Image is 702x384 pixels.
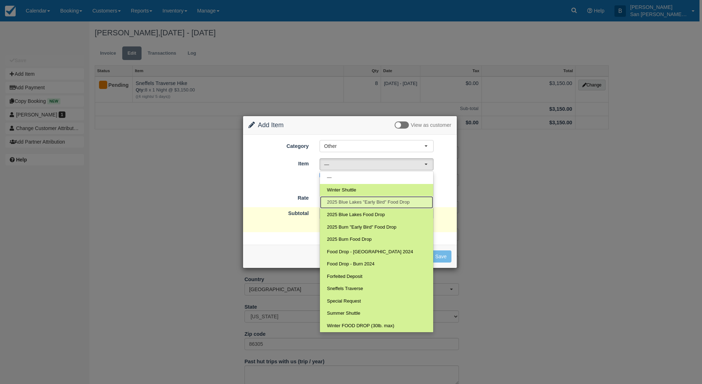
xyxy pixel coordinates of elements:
[431,250,451,263] button: Save
[327,199,410,206] span: 2025 Blue Lakes "Early Bird" Food Drop
[327,261,375,268] span: Food Drop - Burn 2024
[243,158,314,168] label: Item
[327,174,332,181] span: —
[258,121,284,129] span: Add Item
[327,211,385,218] span: 2025 Blue Lakes Food Drop
[327,224,396,231] span: 2025 Burn "Early Bird" Food Drop
[327,187,356,194] span: Winter Shuttle
[243,207,314,217] label: Subtotal
[243,192,314,202] label: Rate
[327,236,372,243] span: 2025 Burn Food Drop
[327,323,394,329] span: Winter FOOD DROP (30lb. max)
[327,298,361,305] span: Special Request
[327,273,362,280] span: Forfeited Deposit
[324,161,424,168] span: —
[411,123,451,128] span: View as customer
[320,158,434,170] button: —
[324,143,424,150] span: Other
[327,249,413,255] span: Food Drop - [GEOGRAPHIC_DATA] 2024
[243,140,314,150] label: Category
[327,310,360,317] span: Summer Shuttle
[327,285,363,292] span: Sneffels Traverse
[320,140,434,152] button: Other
